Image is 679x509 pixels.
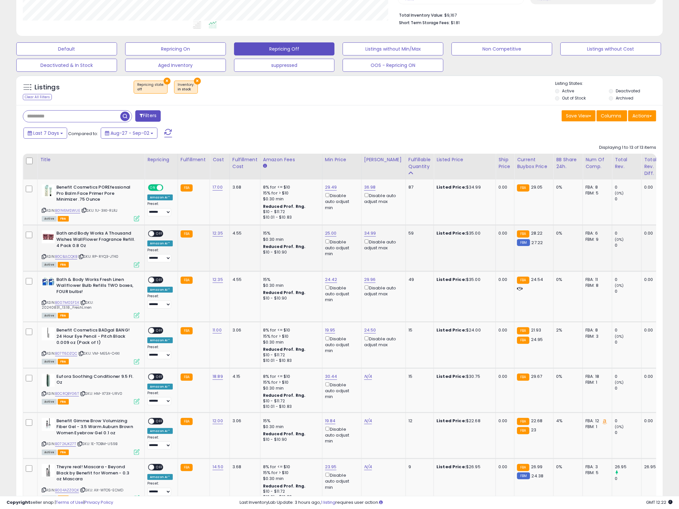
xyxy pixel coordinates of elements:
div: Disable auto adjust min [325,471,356,490]
b: Eufora Soothing Conditioner 9.5 Fl. Oz [56,374,136,387]
b: Reduced Prof. Rng. [263,244,306,249]
div: 26.95 [644,464,656,470]
span: | SKU: VM-ME5A-O4XI [78,351,120,356]
div: 49 [408,277,429,283]
button: Aged Inventory [125,59,226,72]
div: $30.75 [436,374,491,379]
div: off [137,87,164,92]
a: 12.00 [213,418,223,424]
b: Benefit Cosmetics BADgal BANG! 24 Hour Eye Pencil - Pitch Black 0.009 oz (Pack of 1) [56,327,136,347]
div: 4% [556,418,578,424]
div: 0.00 [498,230,509,236]
span: OFF [154,277,165,283]
div: Preset: [147,248,173,263]
h5: Listings [35,83,60,92]
a: 19.95 [325,327,335,333]
span: Aug-27 - Sep-02 [111,130,149,136]
button: OOS - Repricing ON [343,59,443,72]
span: Compared to: [68,131,98,137]
li: $9,167 [399,11,651,19]
small: FBA [517,418,529,425]
div: $0.30 min [263,283,317,288]
div: 0 [615,327,641,333]
div: $10.01 - $10.83 [263,358,317,363]
b: Bath and Body Works A Thousand Wishes WallFlower Fragrance Refill. 4 Pack 0.8 Oz [56,230,136,250]
div: 4.55 [232,230,255,236]
div: ASIN: [42,418,140,454]
b: Listed Price: [436,464,466,470]
b: Benefit Gimme Brow Volumizing Fiber Gel - 3.5 Warm Auburn Brown Women Eyebrow Gel 0.1 oz [56,418,136,438]
div: 15 [408,374,429,379]
button: Actions [628,110,656,121]
div: FBA: 12 [585,418,607,424]
div: FBM: 5 [585,470,607,476]
div: 0 [615,418,641,424]
div: 15% [263,277,317,283]
b: Listed Price: [436,184,466,190]
a: 24.50 [364,327,376,333]
div: Disable auto adjust min [325,335,356,354]
span: FBA [58,399,69,405]
b: Theyre real! Mascara - Beyond Black by Benefit for Women - 0.3 oz Mascara [56,464,136,484]
div: Disable auto adjust min [325,238,356,257]
div: $35.00 [436,277,491,283]
a: Terms of Use [56,499,83,505]
div: $10.01 - $10.83 [263,404,317,409]
div: $0.30 min [263,424,317,430]
button: Save View [562,110,596,121]
a: N/A [364,464,372,470]
img: 21xcGVmRexL._SL40_.jpg [42,374,55,387]
div: Preset: [147,435,173,450]
a: 17.00 [213,184,223,191]
div: Preset: [147,345,173,360]
div: Preset: [147,391,173,406]
span: All listings currently available for purchase on Amazon [42,216,57,222]
span: 21.93 [531,327,541,333]
div: 8% for <= $10 [263,327,317,333]
b: Listed Price: [436,327,466,333]
div: $35.00 [436,230,491,236]
a: 23.95 [325,464,337,470]
div: FBM: 8 [585,283,607,288]
b: Benefit Cosmetics POREfessional Pro Balm Face Primer Pore Minimizer .75 Ounce [56,184,136,204]
small: FBA [181,374,193,381]
div: 3.06 [232,418,255,424]
span: Columns [601,113,621,119]
div: Fulfillment Cost [232,156,258,170]
div: Amazon AI * [147,194,173,200]
a: 36.98 [364,184,376,191]
a: 12.35 [213,276,223,283]
span: OFF [154,328,165,333]
small: (0%) [615,380,624,385]
div: 15% for > $10 [263,333,317,339]
div: 0 [615,184,641,190]
a: B004AZZ0QK [55,487,79,493]
a: 25.00 [325,230,337,237]
small: Amazon Fees. [263,163,267,169]
span: $1.81 [451,20,460,26]
button: Default [16,42,117,55]
div: 0.00 [498,418,509,424]
div: Repricing [147,156,175,163]
div: Title [40,156,142,163]
div: Fulfillment [181,156,207,163]
img: 418aq868gOL._SL40_.jpg [42,230,55,243]
button: Non Competitive [451,42,552,55]
small: FBA [517,184,529,192]
button: Listings without Min/Max [343,42,443,55]
span: 24.54 [531,276,543,283]
div: 0.00 [498,464,509,470]
div: Total Rev. Diff. [644,156,658,177]
button: × [164,78,170,85]
div: Amazon AI * [147,337,173,343]
a: B072KJK27T [55,441,76,447]
button: Repricing On [125,42,226,55]
div: Disable auto adjust max [364,335,401,348]
div: $34.99 [436,184,491,190]
img: 21YtFy0v2zL._SL40_.jpg [42,327,55,340]
div: Amazon AI * [147,474,173,480]
p: Listing States: [555,81,663,87]
span: FBA [58,313,69,318]
div: 4.15 [232,374,255,379]
small: FBA [517,277,529,284]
